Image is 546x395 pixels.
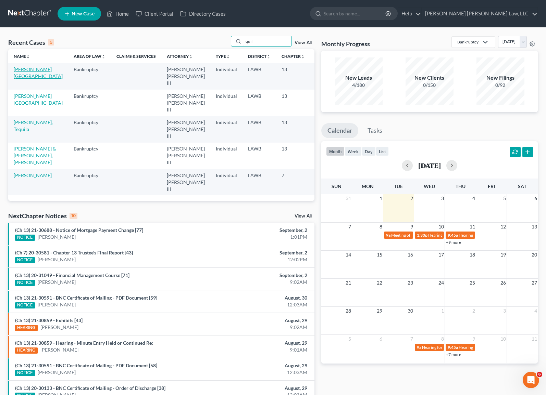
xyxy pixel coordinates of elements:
[38,279,76,286] a: [PERSON_NAME]
[214,346,307,353] div: 9:01AM
[321,123,358,138] a: Calendar
[276,116,310,142] td: 13
[282,54,305,59] a: Chapterunfold_more
[335,82,383,89] div: 4/180
[74,54,106,59] a: Area of Lawunfold_more
[523,372,539,388] iframe: Intercom live chat
[161,169,210,195] td: [PERSON_NAME] [PERSON_NAME] III
[14,172,52,178] a: [PERSON_NAME]
[15,317,83,323] a: (Ch 13) 21-30859 - Exhibits [43]
[324,7,386,20] input: Search by name...
[422,8,537,20] a: [PERSON_NAME] [PERSON_NAME] Law, LLC
[48,39,54,45] div: 5
[448,345,458,350] span: 9:45a
[376,279,383,287] span: 22
[295,40,312,45] a: View All
[243,90,276,116] td: LAWB
[161,90,210,116] td: [PERSON_NAME] [PERSON_NAME] III
[428,233,482,238] span: Hearing for [PERSON_NAME]
[216,54,230,59] a: Typeunfold_more
[406,74,454,82] div: New Clients
[440,307,445,315] span: 1
[394,183,403,189] span: Tue
[406,82,454,89] div: 0/150
[379,335,383,343] span: 6
[14,54,30,59] a: Nameunfold_more
[70,213,77,219] div: 10
[226,55,230,59] i: unfold_more
[161,116,210,142] td: [PERSON_NAME] [PERSON_NAME] III
[310,116,343,142] td: 21-30532
[500,335,507,343] span: 10
[476,74,524,82] div: New Filings
[72,11,95,16] span: New Case
[440,335,445,343] span: 8
[214,249,307,256] div: September, 2
[424,183,435,189] span: Wed
[15,250,133,255] a: (Ch 7) 20-30581 - Chapter 13 Trustee's Final Report [43]
[244,36,291,46] input: Search by name...
[500,251,507,259] span: 19
[8,212,77,220] div: NextChapter Notices
[15,347,38,354] div: HEARING
[38,256,76,263] a: [PERSON_NAME]
[38,234,76,240] a: [PERSON_NAME]
[438,279,445,287] span: 24
[15,257,35,263] div: NOTICE
[345,279,352,287] span: 21
[243,169,276,195] td: LAWB
[214,385,307,392] div: August, 29
[167,54,193,59] a: Attorneyunfold_more
[438,223,445,231] span: 10
[348,335,352,343] span: 5
[243,116,276,142] td: LAWB
[276,143,310,169] td: 13
[15,302,35,308] div: NOTICE
[410,223,414,231] span: 9
[469,251,476,259] span: 18
[214,301,307,308] div: 12:03AM
[68,63,111,89] td: Bankruptcy
[38,301,76,308] a: [PERSON_NAME]
[210,116,243,142] td: Individual
[214,227,307,234] div: September, 2
[361,123,388,138] a: Tasks
[38,369,76,376] a: [PERSON_NAME]
[214,294,307,301] div: August, 30
[276,169,310,195] td: 7
[301,55,305,59] i: unfold_more
[214,272,307,279] div: September, 2
[531,251,538,259] span: 20
[476,82,524,89] div: 0/92
[422,345,475,350] span: Hearing for [PERSON_NAME]
[214,340,307,346] div: August, 29
[391,233,467,238] span: Meeting of Creditors for [PERSON_NAME]
[332,183,342,189] span: Sun
[214,256,307,263] div: 12:02PM
[459,345,512,350] span: Hearing for [PERSON_NAME]
[15,235,35,241] div: NOTICE
[111,49,161,63] th: Claims & Services
[407,307,414,315] span: 30
[189,55,193,59] i: unfold_more
[502,194,507,202] span: 5
[276,90,310,116] td: 13
[214,362,307,369] div: August, 29
[531,279,538,287] span: 27
[500,223,507,231] span: 12
[438,251,445,259] span: 17
[161,63,210,89] td: [PERSON_NAME] [PERSON_NAME] III
[310,63,343,89] td: 25-30004
[15,363,157,368] a: (Ch 13) 21-30591 - BNC Certificate of Mailing - PDF Document [58]
[210,63,243,89] td: Individual
[14,66,63,79] a: [PERSON_NAME][GEOGRAPHIC_DATA]
[335,74,383,82] div: New Leads
[161,143,210,169] td: [PERSON_NAME] [PERSON_NAME] III
[456,183,466,189] span: Thu
[210,169,243,195] td: Individual
[534,194,538,202] span: 6
[469,279,476,287] span: 25
[68,169,111,195] td: Bankruptcy
[417,345,421,350] span: 9a
[15,370,35,376] div: NOTICE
